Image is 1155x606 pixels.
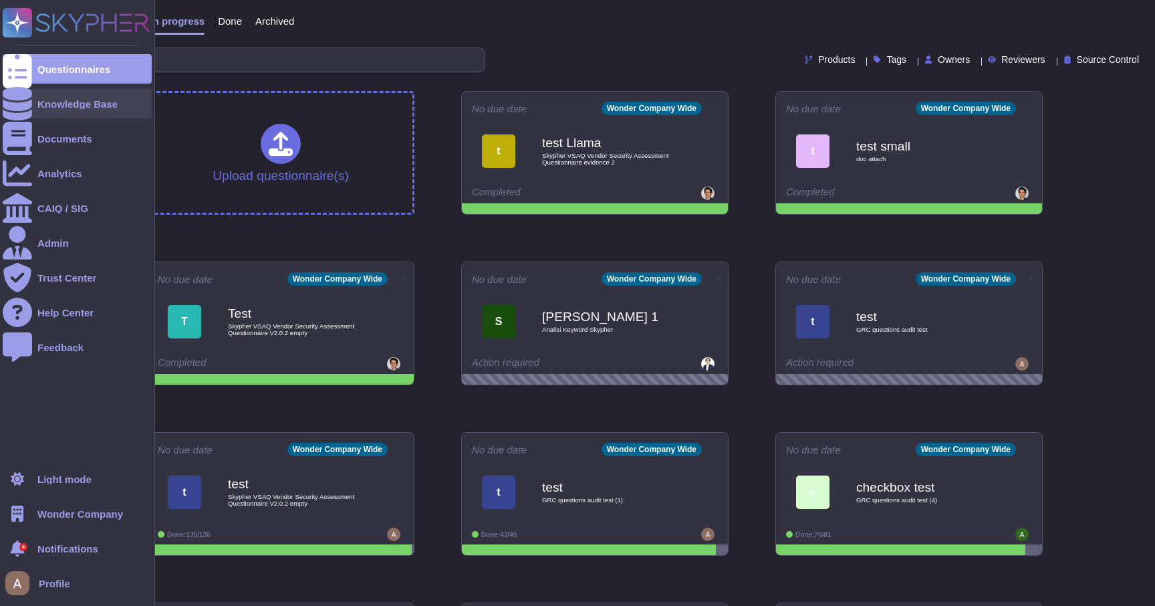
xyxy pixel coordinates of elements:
a: Admin [3,228,152,258]
div: Upload questionnaire(s) [213,124,349,182]
span: No due date [472,445,527,455]
a: CAIQ / SIG [3,193,152,223]
div: Completed [472,187,636,200]
span: Skypher VSAQ Vendor Security Assessment Questionnaire V2.0.2 empty [228,323,362,336]
img: user [701,187,715,200]
img: user [701,357,715,371]
span: Owners [938,55,970,64]
img: user [387,528,400,541]
span: No due date [472,104,527,114]
div: Analytics [37,169,82,179]
a: Questionnaires [3,54,152,84]
b: test [228,478,362,490]
span: No due date [158,445,213,455]
span: Analisi Keyword Skypher [542,326,676,333]
span: GRC questions audit test (1) [542,497,676,504]
b: [PERSON_NAME] 1 [542,310,676,323]
div: Wonder Company Wide [916,272,1016,286]
img: user [387,357,400,371]
a: Analytics [3,159,152,188]
span: No due date [786,104,841,114]
div: S [482,305,515,338]
span: Wonder Company [37,509,123,519]
img: user [5,571,29,595]
div: Feedback [37,342,84,352]
div: Wonder Company Wide [602,102,702,115]
b: test [542,481,676,494]
a: Feedback [3,332,152,362]
div: Wonder Company Wide [916,102,1016,115]
img: user [1015,528,1029,541]
span: No due date [472,274,527,284]
a: Documents [3,124,152,153]
div: t [168,476,201,509]
span: Done: 135/136 [167,531,211,538]
b: test [856,310,990,323]
div: Wonder Company Wide [602,443,702,456]
span: Tags [886,55,906,64]
div: Wonder Company Wide [287,443,388,456]
a: Trust Center [3,263,152,292]
div: Action required [472,357,636,371]
b: checkbox test [856,481,990,494]
div: t [796,134,829,168]
span: Products [818,55,855,64]
div: Admin [37,238,69,248]
span: Skypher VSAQ Vendor Security Assessment Questionnaire evidence 2 [542,153,676,165]
div: Wonder Company Wide [916,443,1016,456]
div: Wonder Company Wide [287,272,388,286]
img: user [701,528,715,541]
div: t [796,305,829,338]
span: doc attach [856,156,990,163]
div: Light mode [37,474,92,484]
b: test small [856,140,990,153]
span: Done [218,16,242,26]
div: Completed [158,357,322,371]
span: In progress [150,16,205,26]
span: GRC questions audit test [856,326,990,333]
div: Completed [786,187,950,200]
span: No due date [786,445,841,455]
span: Archived [255,16,294,26]
a: Help Center [3,298,152,327]
img: user [1015,187,1029,200]
div: Wonder Company Wide [602,272,702,286]
span: Done: 43/45 [481,531,517,538]
div: 6 [19,543,27,551]
div: t [482,476,515,509]
input: Search by keywords [53,48,485,72]
div: Documents [37,134,92,144]
div: Questionnaires [37,64,110,74]
div: c [796,476,829,509]
img: user [1015,357,1029,371]
span: Profile [39,579,70,589]
div: Trust Center [37,273,96,283]
div: t [482,134,515,168]
div: CAIQ / SIG [37,203,88,213]
span: Source Control [1077,55,1139,64]
div: Help Center [37,308,94,318]
div: T [168,305,201,338]
span: No due date [158,274,213,284]
button: user [3,569,39,598]
span: Reviewers [1001,55,1045,64]
a: Knowledge Base [3,89,152,118]
span: GRC questions audit test (4) [856,497,990,504]
b: Test [228,307,362,320]
span: Notifications [37,544,98,554]
div: Knowledge Base [37,99,118,109]
span: Done: 76/81 [795,531,831,538]
div: Action required [786,357,950,371]
span: No due date [786,274,841,284]
span: Skypher VSAQ Vendor Security Assessment Questionnaire V2.0.2 empty [228,494,362,506]
b: test Llama [542,136,676,149]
